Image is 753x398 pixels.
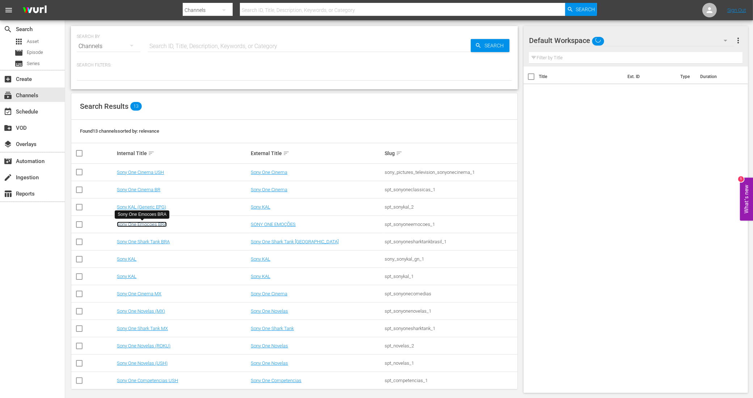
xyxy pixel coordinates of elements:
[385,170,516,175] div: sony_pictures_television_sonyonecinema_1
[251,274,270,279] a: Sony KAL
[251,204,270,210] a: Sony KAL
[385,187,516,192] div: spt_sonyoneclassicas_1
[385,222,516,227] div: spt_sonyoneemocoes_1
[251,291,287,296] a: Sony One Cinema
[27,49,43,56] span: Episode
[118,211,166,218] div: Sony One Emocoes BRA
[385,360,516,366] div: spt_novelas_1
[4,25,12,34] span: Search
[471,39,509,52] button: Search
[539,67,623,87] th: Title
[623,67,676,87] th: Ext. ID
[80,102,128,111] span: Search Results
[14,48,23,57] span: Episode
[117,343,170,348] a: Sony One Novelas (ROKU)
[14,37,23,46] span: Asset
[251,222,296,227] a: SONY ONE EMOÇÕES
[148,150,155,157] span: sort
[385,308,516,314] div: spt_sonyonenovelas_1
[77,62,512,68] p: Search Filters:
[4,124,12,132] span: VOD
[27,38,39,45] span: Asset
[80,128,159,134] span: Found 13 channels sorted by: relevance
[696,67,739,87] th: Duration
[251,187,287,192] a: Sony One Cinema
[482,39,509,52] span: Search
[4,157,12,166] span: Automation
[734,36,743,45] span: more_vert
[4,75,12,84] span: Create
[117,326,168,331] a: Sony One Shark Tank MX
[385,239,516,244] div: spt_sonyonesharktankbrasil_1
[4,91,12,100] span: Channels
[740,177,753,221] button: Open Feedback Widget
[385,343,516,348] div: spt_novelas_2
[251,378,301,383] a: Sony One Competencias
[385,204,516,210] div: spt_sonykal_2
[4,107,12,116] span: Schedule
[385,149,516,158] div: Slug
[738,176,744,182] div: 1
[396,150,402,157] span: sort
[117,204,166,210] a: Sony KAL (Generic EPG)
[385,326,516,331] div: spt_sonyonesharktank_1
[117,360,168,366] a: Sony One Novelas (USH)
[117,239,170,244] a: Sony One Shark Tank BRA
[251,256,270,262] a: Sony KAL
[117,308,165,314] a: Sony One Novelas (MX)
[676,67,696,87] th: Type
[251,149,382,158] div: External Title
[385,378,516,383] div: spt_competencias_1
[385,291,516,296] div: spt_sonyonecomedias
[4,189,12,198] span: Reports
[4,6,13,14] span: menu
[727,7,746,13] a: Sign Out
[117,187,160,192] a: Sony One Cinema BR
[117,222,167,227] a: Sony One Emocoes BRA
[251,170,287,175] a: Sony One Cinema
[283,150,289,157] span: sort
[576,3,595,16] span: Search
[565,3,597,16] button: Search
[251,360,288,366] a: Sony One Novelas
[14,59,23,68] span: Series
[117,378,178,383] a: Sony One Competencias USH
[251,326,294,331] a: Sony One Shark Tank
[117,170,164,175] a: Sony One Cinema USH
[251,239,339,244] a: Sony One Shark Tank [GEOGRAPHIC_DATA]
[4,173,12,182] span: Ingestion
[117,149,249,158] div: Internal Title
[117,256,136,262] a: Sony KAL
[734,32,743,49] button: more_vert
[385,274,516,279] div: spt_sonykal_1
[251,308,288,314] a: Sony One Novelas
[77,36,140,56] div: Channels
[4,140,12,149] span: Overlays
[385,256,516,262] div: sony_sonykal_gn_1
[117,291,161,296] a: Sony One Cinema MX
[27,60,40,67] span: Series
[130,102,142,111] span: 13
[17,2,52,19] img: ans4CAIJ8jUAAAAAAAAAAAAAAAAAAAAAAAAgQb4GAAAAAAAAAAAAAAAAAAAAAAAAJMjXAAAAAAAAAAAAAAAAAAAAAAAAgAT5G...
[529,30,734,51] div: Default Workspace
[251,343,288,348] a: Sony One Novelas
[117,274,136,279] a: Sony KAL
